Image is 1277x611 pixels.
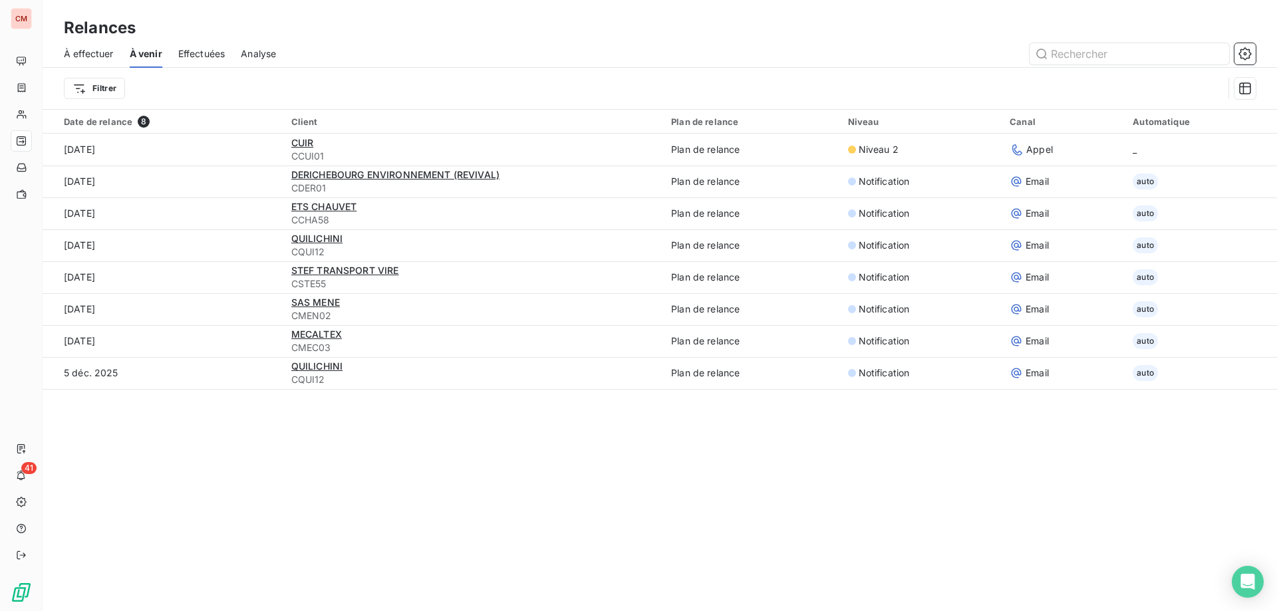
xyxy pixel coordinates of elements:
span: Notification [859,303,910,316]
span: Notification [859,366,910,380]
td: [DATE] [43,229,283,261]
span: DERICHEBOURG ENVIRONNEMENT (REVIVAL) [291,169,499,180]
div: Date de relance [64,116,275,128]
span: Email [1026,334,1049,348]
td: Plan de relance [663,357,839,389]
span: auto [1133,205,1158,221]
span: Email [1026,271,1049,284]
span: auto [1133,333,1158,349]
span: Notification [859,334,910,348]
span: Notification [859,175,910,188]
span: CMEN02 [291,309,655,322]
span: auto [1133,365,1158,381]
div: Niveau [848,116,994,127]
span: auto [1133,237,1158,253]
span: 8 [138,116,150,128]
span: Niveau 2 [859,143,899,156]
span: Appel [1026,143,1053,156]
div: CM [11,8,32,29]
span: CMEC03 [291,341,655,354]
td: 5 déc. 2025 [43,357,283,389]
td: Plan de relance [663,134,839,166]
span: À effectuer [64,47,114,61]
span: auto [1133,174,1158,189]
span: Email [1026,366,1049,380]
td: Plan de relance [663,197,839,229]
span: CQUI12 [291,245,655,259]
span: CUIR [291,137,314,148]
td: [DATE] [43,166,283,197]
div: Automatique [1133,116,1269,127]
td: Plan de relance [663,293,839,325]
span: Notification [859,271,910,284]
span: auto [1133,269,1158,285]
span: QUILICHINI [291,360,343,372]
td: [DATE] [43,325,283,357]
span: CSTE55 [291,277,655,291]
span: Client [291,116,318,127]
td: [DATE] [43,293,283,325]
span: Notification [859,239,910,252]
span: CCUI01 [291,150,655,163]
input: Rechercher [1030,43,1229,64]
span: 41 [21,462,37,474]
span: CCHA58 [291,213,655,227]
span: Notification [859,207,910,220]
h3: Relances [64,16,136,40]
td: [DATE] [43,197,283,229]
td: [DATE] [43,134,283,166]
span: auto [1133,301,1158,317]
span: Email [1026,239,1049,252]
span: Email [1026,303,1049,316]
button: Filtrer [64,78,125,99]
span: ETS CHAUVET [291,201,357,212]
span: Email [1026,207,1049,220]
div: Open Intercom Messenger [1232,566,1264,598]
td: Plan de relance [663,229,839,261]
span: CQUI12 [291,373,655,386]
span: CDER01 [291,182,655,195]
span: QUILICHINI [291,233,343,244]
div: Canal [1010,116,1117,127]
td: [DATE] [43,261,283,293]
span: Analyse [241,47,276,61]
span: MECALTEX [291,328,342,340]
span: SAS MENE [291,297,340,308]
td: Plan de relance [663,166,839,197]
div: Plan de relance [671,116,831,127]
span: Effectuées [178,47,225,61]
td: Plan de relance [663,325,839,357]
img: Logo LeanPay [11,582,32,603]
span: À venir [130,47,162,61]
span: STEF TRANSPORT VIRE [291,265,399,276]
span: Email [1026,175,1049,188]
span: _ [1133,144,1137,155]
td: Plan de relance [663,261,839,293]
